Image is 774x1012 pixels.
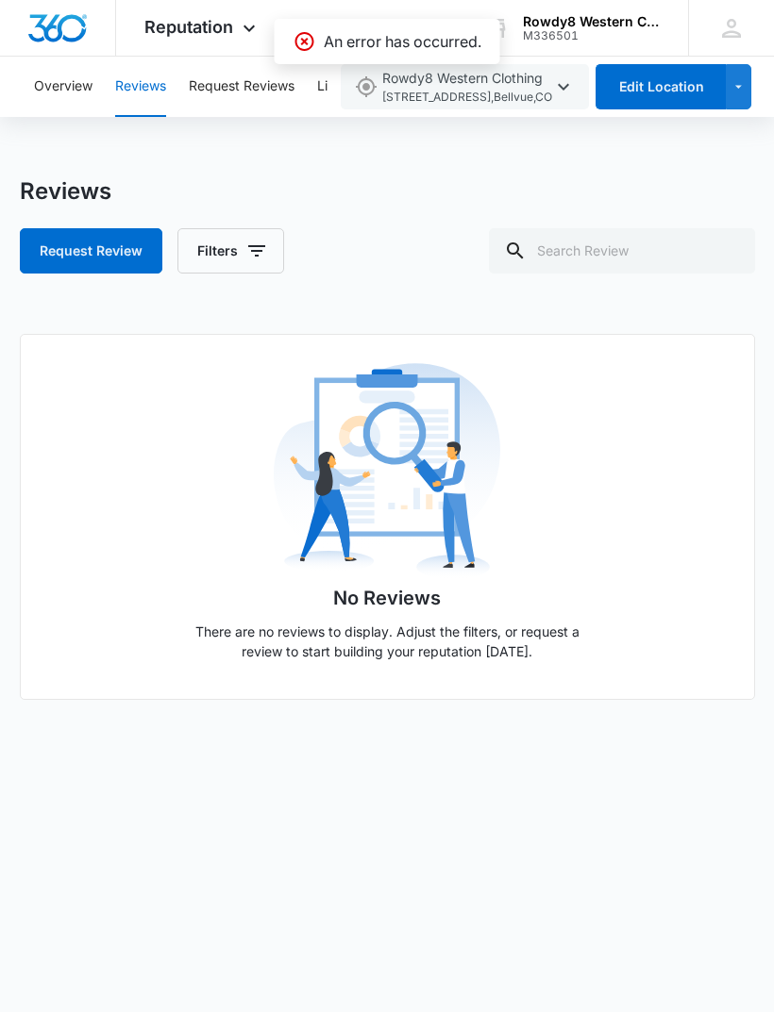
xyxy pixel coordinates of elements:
[189,57,294,117] button: Request Reviews
[341,64,589,109] button: Rowdy8 Western Clothing[STREET_ADDRESS],Bellvue,CO
[596,64,726,109] button: Edit Location
[189,622,585,661] p: There are no reviews to display. Adjust the filters, or request a review to start building your r...
[333,584,441,612] h1: No Reviews
[20,228,162,274] button: Request Review
[317,57,364,117] button: Listings
[20,177,111,206] h1: Reviews
[144,17,233,37] span: Reputation
[34,57,93,117] button: Overview
[523,29,661,42] div: account id
[324,30,481,53] p: An error has occurred.
[382,89,552,107] span: [STREET_ADDRESS] , Bellvue , CO
[489,228,755,274] input: Search Review
[115,57,166,117] button: Reviews
[177,228,284,274] button: Filters
[523,14,661,29] div: account name
[382,68,552,107] span: Rowdy8 Western Clothing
